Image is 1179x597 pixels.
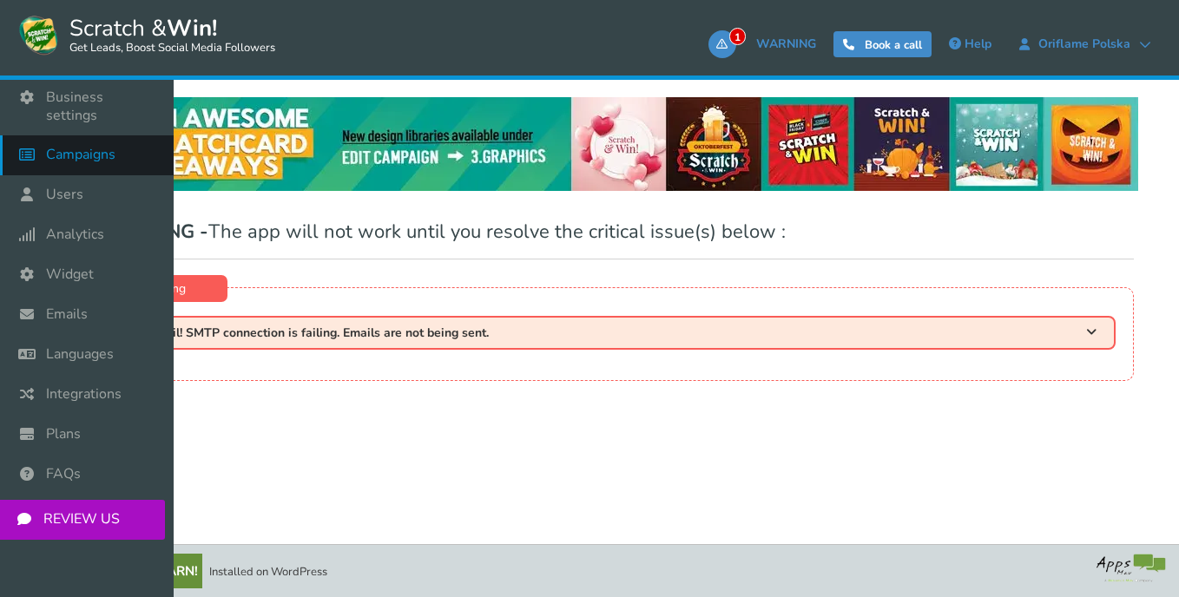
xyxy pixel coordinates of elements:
span: Fail! SMTP connection is failing. Emails are not being sent. [159,326,489,339]
span: Business settings [46,89,156,125]
span: Oriflame Polska [1030,37,1139,51]
span: Users [46,186,83,204]
img: festival-poster-2020.webp [96,97,1138,191]
span: 1 [729,28,746,45]
a: 1WARNING [708,30,825,58]
span: WARNING [756,36,816,52]
h1: The app will not work until you resolve the critical issue(s) below : [101,223,1134,259]
span: FAQs [46,465,81,483]
a: Help [940,30,1000,58]
span: Integrations [46,385,122,403]
span: Campaigns [46,146,115,164]
span: Plans [46,425,81,443]
small: Get Leads, Boost Social Media Followers [69,42,275,56]
span: Emails [46,305,88,324]
span: Scratch & [61,13,275,56]
span: Widget [46,266,94,284]
a: Book a call [833,31,932,57]
strong: Win! [167,13,217,43]
span: Help [965,36,991,52]
img: bg_logo_foot.webp [1097,554,1166,582]
span: Installed on WordPress [209,564,327,580]
span: Book a call [865,37,922,53]
span: Analytics [46,226,104,244]
a: Scratch &Win! Get Leads, Boost Social Media Followers [17,13,275,56]
span: Languages [46,345,114,364]
img: Scratch and Win [17,13,61,56]
span: REVIEW US [43,510,120,528]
